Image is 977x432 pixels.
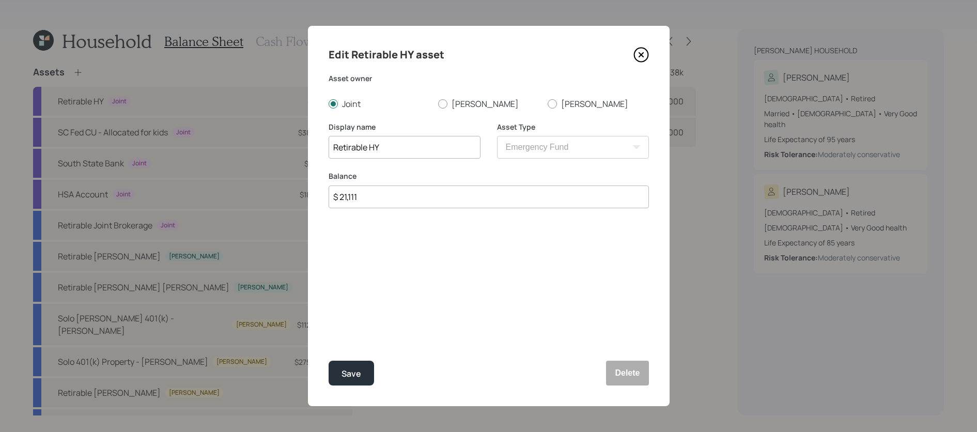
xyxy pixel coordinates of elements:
label: [PERSON_NAME] [548,98,649,110]
label: Joint [329,98,430,110]
label: Asset owner [329,73,649,84]
label: Asset Type [497,122,649,132]
label: [PERSON_NAME] [438,98,539,110]
button: Delete [606,361,648,385]
label: Balance [329,171,649,181]
div: Save [342,367,361,381]
button: Save [329,361,374,385]
label: Display name [329,122,480,132]
h4: Edit Retirable HY asset [329,47,444,63]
